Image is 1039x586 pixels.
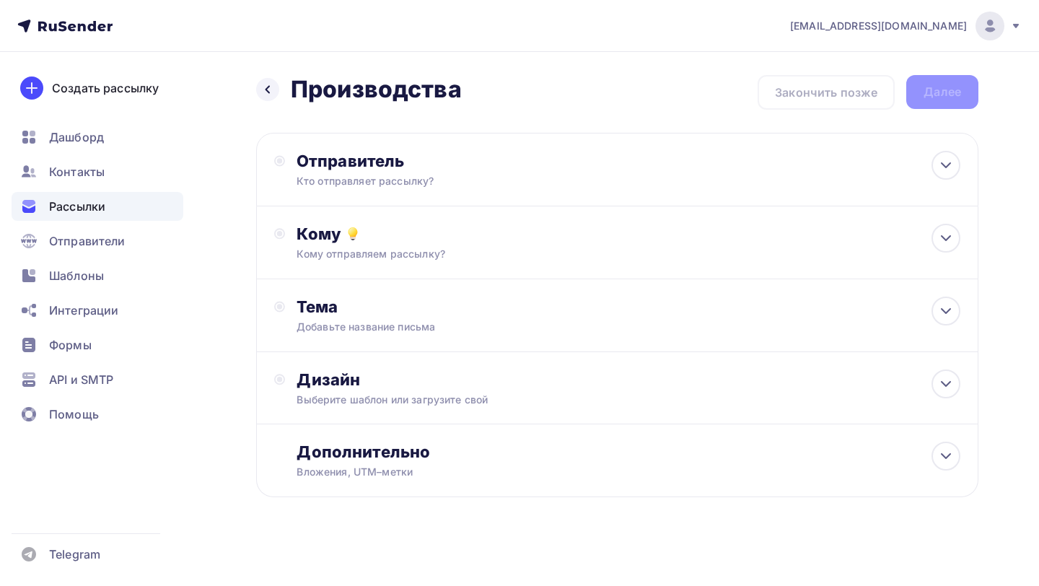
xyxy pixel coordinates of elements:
[790,12,1022,40] a: [EMAIL_ADDRESS][DOMAIN_NAME]
[12,261,183,290] a: Шаблоны
[297,174,578,188] div: Кто отправляет рассылку?
[49,198,105,215] span: Рассылки
[49,371,113,388] span: API и SMTP
[49,336,92,354] span: Формы
[297,465,894,479] div: Вложения, UTM–метки
[297,369,960,390] div: Дизайн
[49,128,104,146] span: Дашборд
[297,297,582,317] div: Тема
[12,157,183,186] a: Контакты
[12,123,183,152] a: Дашборд
[12,331,183,359] a: Формы
[12,227,183,255] a: Отправители
[297,224,960,244] div: Кому
[49,267,104,284] span: Шаблоны
[790,19,967,33] span: [EMAIL_ADDRESS][DOMAIN_NAME]
[52,79,159,97] div: Создать рассылку
[49,232,126,250] span: Отправители
[297,393,894,407] div: Выберите шаблон или загрузите свой
[291,75,462,104] h2: Производства
[297,247,894,261] div: Кому отправляем рассылку?
[297,320,553,334] div: Добавьте название письма
[49,163,105,180] span: Контакты
[49,302,118,319] span: Интеграции
[49,546,100,563] span: Telegram
[12,192,183,221] a: Рассылки
[297,442,960,462] div: Дополнительно
[297,151,609,171] div: Отправитель
[49,406,99,423] span: Помощь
